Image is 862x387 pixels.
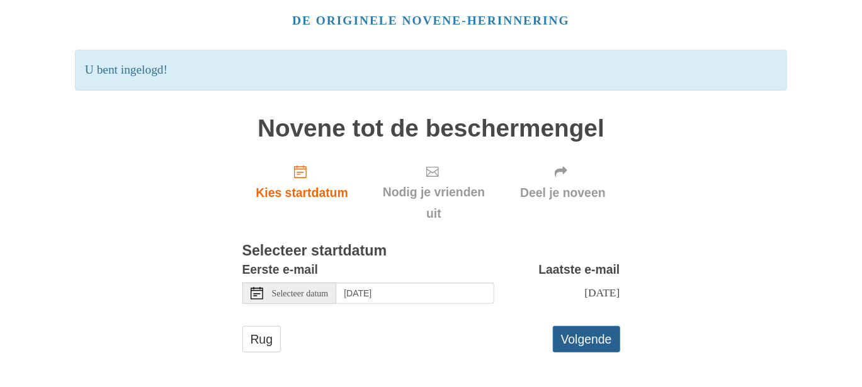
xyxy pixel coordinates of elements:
div: Klik op "Volgende" om eerst uw startdatum te bevestigen. [362,154,506,231]
a: Kies startdatum [242,154,362,231]
font: Novene tot de beschermengel [258,115,604,142]
font: Deel je noveen [520,186,606,199]
a: De originele novene-herinnering [292,14,570,27]
font: U bent ingelogd! [85,63,167,76]
font: Selecteer datum [272,289,329,298]
font: Laatste e-mail [538,262,620,276]
a: Rug [242,326,281,352]
font: Volgende [561,332,612,346]
font: [DATE] [584,286,620,299]
font: Rug [251,332,273,346]
div: Klik op "Volgende" om eerst uw startdatum te bevestigen. [506,154,620,231]
font: Kies startdatum [256,186,348,199]
font: Nodig je vrienden uit [383,185,485,220]
font: Eerste e-mail [242,262,319,276]
button: Volgende [553,326,620,352]
font: Selecteer startdatum [242,242,387,259]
